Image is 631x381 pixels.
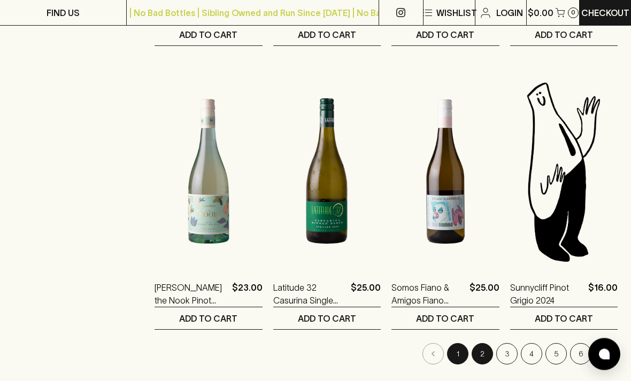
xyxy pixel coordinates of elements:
[535,313,593,325] p: ADD TO CART
[416,313,474,325] p: ADD TO CART
[179,313,237,325] p: ADD TO CART
[521,344,542,365] button: Go to page 4
[391,308,499,330] button: ADD TO CART
[391,24,499,46] button: ADD TO CART
[155,308,263,330] button: ADD TO CART
[273,308,381,330] button: ADD TO CART
[510,24,618,46] button: ADD TO CART
[273,79,381,266] img: Latitude 32 Casurina Single Block Semillon 2023
[528,6,553,19] p: $0.00
[273,282,347,307] a: Latitude 32 Casurina Single Block Semillon 2023
[416,29,474,42] p: ADD TO CART
[155,79,263,266] img: Buller the Nook Pinot Grigio 2024
[436,6,477,19] p: Wishlist
[510,79,618,266] img: Blackhearts & Sparrows Man
[298,313,356,325] p: ADD TO CART
[298,29,356,42] p: ADD TO CART
[155,344,618,365] nav: pagination navigation
[588,282,618,307] p: $16.00
[155,282,228,307] a: [PERSON_NAME] the Nook Pinot Grigio 2024
[47,6,80,19] p: FIND US
[535,29,593,42] p: ADD TO CART
[545,344,567,365] button: Go to page 5
[391,282,465,307] a: Somos Fiano & Amigos Fiano blend 2023 / 2024
[273,24,381,46] button: ADD TO CART
[351,282,381,307] p: $25.00
[510,282,584,307] a: Sunnycliff Pinot Grigio 2024
[179,29,237,42] p: ADD TO CART
[232,282,263,307] p: $23.00
[155,24,263,46] button: ADD TO CART
[470,282,499,307] p: $25.00
[447,344,468,365] button: page 1
[391,79,499,266] img: Somos Fiano & Amigos Fiano blend 2023 / 2024
[472,344,493,365] button: Go to page 2
[496,6,523,19] p: Login
[581,6,629,19] p: Checkout
[510,308,618,330] button: ADD TO CART
[570,344,591,365] button: Go to page 6
[599,349,610,360] img: bubble-icon
[496,344,518,365] button: Go to page 3
[571,10,575,15] p: 0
